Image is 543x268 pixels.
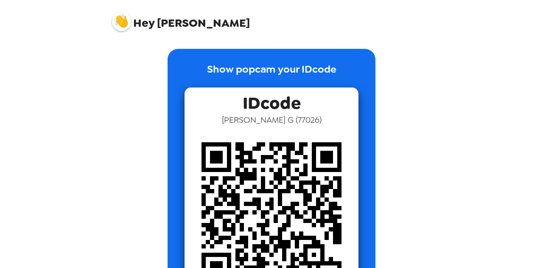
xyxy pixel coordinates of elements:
p: Show popcam your IDcode [207,62,336,87]
span: IDcode [243,87,301,114]
img: profile pic [112,12,131,31]
span: [PERSON_NAME] G ( 77026 ) [222,114,322,125]
span: Hey [133,15,154,31]
span: [PERSON_NAME] [112,8,250,29]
